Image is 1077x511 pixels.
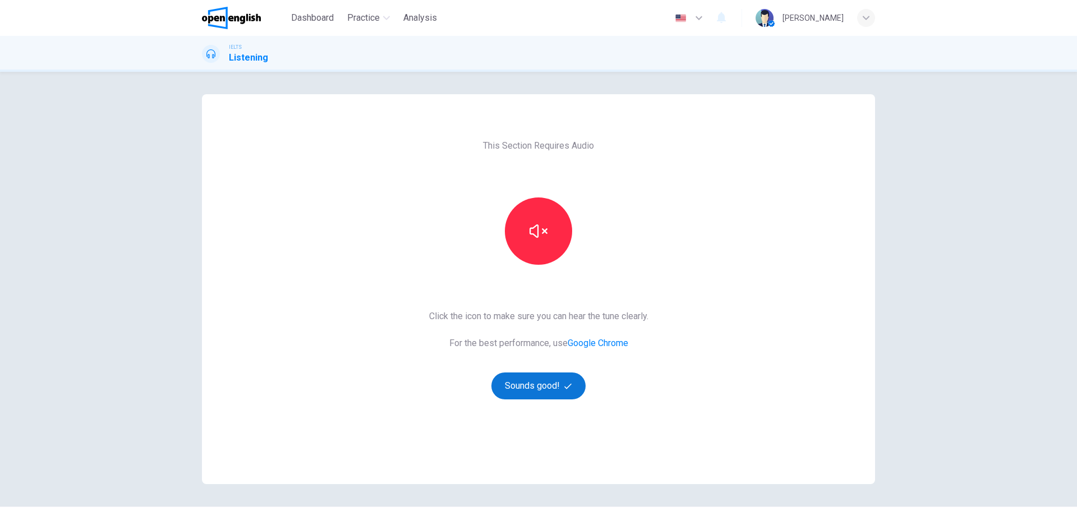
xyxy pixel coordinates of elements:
a: Google Chrome [568,338,628,348]
span: Dashboard [291,11,334,25]
span: Click the icon to make sure you can hear the tune clearly. [429,310,648,323]
button: Sounds good! [491,372,586,399]
img: Profile picture [756,9,774,27]
button: Practice [343,8,394,28]
span: Analysis [403,11,437,25]
button: Dashboard [287,8,338,28]
span: Practice [347,11,380,25]
button: Analysis [399,8,441,28]
span: This Section Requires Audio [483,139,594,153]
div: [PERSON_NAME] [783,11,844,25]
img: en [674,14,688,22]
img: OpenEnglish logo [202,7,261,29]
a: OpenEnglish logo [202,7,287,29]
span: For the best performance, use [429,337,648,350]
h1: Listening [229,51,268,65]
span: IELTS [229,43,242,51]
